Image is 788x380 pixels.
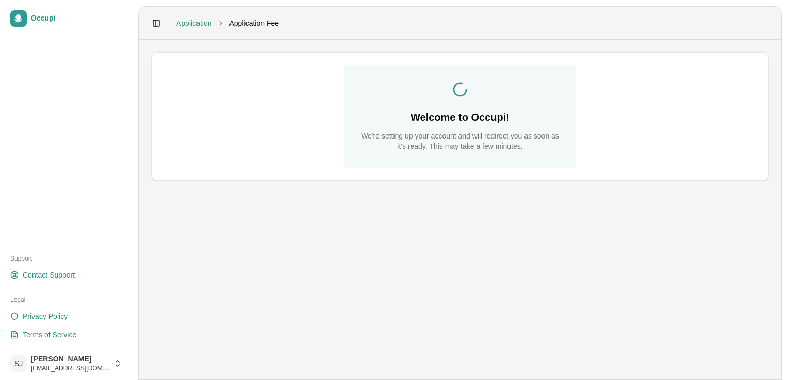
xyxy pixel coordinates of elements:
span: Terms of Service [23,330,76,340]
span: SJ [10,355,27,372]
span: [EMAIL_ADDRESS][DOMAIN_NAME] [31,364,109,372]
span: Application Fee [229,18,280,28]
a: Application [176,18,212,28]
span: Contact Support [23,270,75,280]
div: Support [6,250,126,267]
p: We're setting up your account and will redirect you as soon as it's ready. This may take a few mi... [361,131,559,151]
a: Occupi [6,6,126,31]
button: SJ[PERSON_NAME][EMAIL_ADDRESS][DOMAIN_NAME] [6,351,126,376]
nav: breadcrumb [176,18,279,28]
a: Terms of Service [6,326,126,343]
span: Occupi [31,14,122,23]
span: Privacy Policy [23,311,68,321]
a: Contact Support [6,267,126,283]
div: Legal [6,291,126,308]
a: Privacy Policy [6,308,126,324]
h2: Welcome to Occupi! [361,110,559,125]
span: [PERSON_NAME] [31,355,109,364]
